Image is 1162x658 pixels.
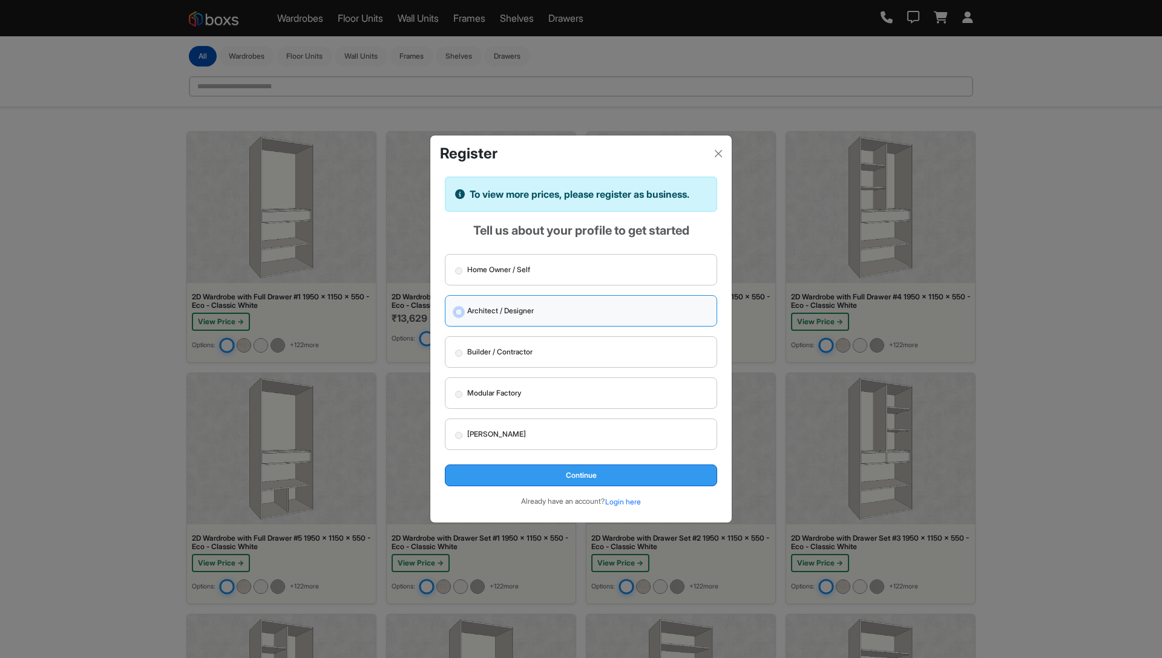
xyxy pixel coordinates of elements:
button: Continue [445,464,717,486]
input: Modular Factory [455,391,462,398]
input: Home Owner / Self [455,267,462,275]
input: Builder / Contractor [455,350,462,357]
span: Home Owner / Self [467,264,530,275]
span: Architect / Designer [467,305,534,316]
input: Architect / Designer [455,308,462,316]
span: Modular Factory [467,388,521,399]
h4: Register [440,145,497,163]
button: Close [710,145,727,162]
p: Tell us about your profile to get started [445,221,717,239]
button: Login here [605,496,642,508]
span: [PERSON_NAME] [467,429,526,440]
div: To view more prices, please register as business. [445,177,717,212]
span: Builder / Contractor [467,347,533,357]
span: Already have an account? [521,497,605,506]
input: [PERSON_NAME] [455,432,462,439]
